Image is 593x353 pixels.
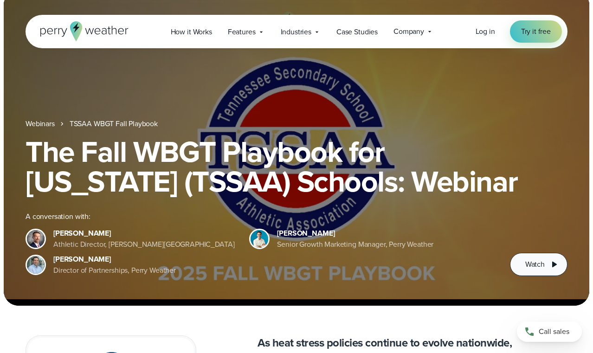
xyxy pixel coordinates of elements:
span: How it Works [171,26,212,38]
span: Case Studies [336,26,378,38]
a: Try it free [510,20,562,43]
div: [PERSON_NAME] [277,228,433,239]
div: [PERSON_NAME] [53,228,234,239]
a: Log in [476,26,495,37]
span: Watch [525,259,545,270]
span: Company [393,26,424,37]
img: Brian Wyatt [27,230,45,248]
div: Director of Partnerships, Perry Weather [53,265,176,276]
a: Case Studies [329,22,386,41]
h1: The Fall WBGT Playbook for [US_STATE] (TSSAA) Schools: Webinar [26,137,567,196]
div: Athletic Director, [PERSON_NAME][GEOGRAPHIC_DATA] [53,239,234,250]
span: Try it free [521,26,551,37]
div: [PERSON_NAME] [53,254,176,265]
a: Webinars [26,118,55,129]
div: A conversation with: [26,211,495,222]
nav: Breadcrumb [26,118,567,129]
a: How it Works [163,22,220,41]
a: Call sales [517,321,582,342]
button: Watch [510,253,567,276]
img: Spencer Patton, Perry Weather [251,230,268,248]
span: Call sales [539,326,569,337]
a: TSSAA WBGT Fall Playbook [70,118,158,129]
img: Jeff Wood [27,256,45,274]
span: Industries [281,26,311,38]
span: Features [228,26,256,38]
div: Senior Growth Marketing Manager, Perry Weather [277,239,433,250]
